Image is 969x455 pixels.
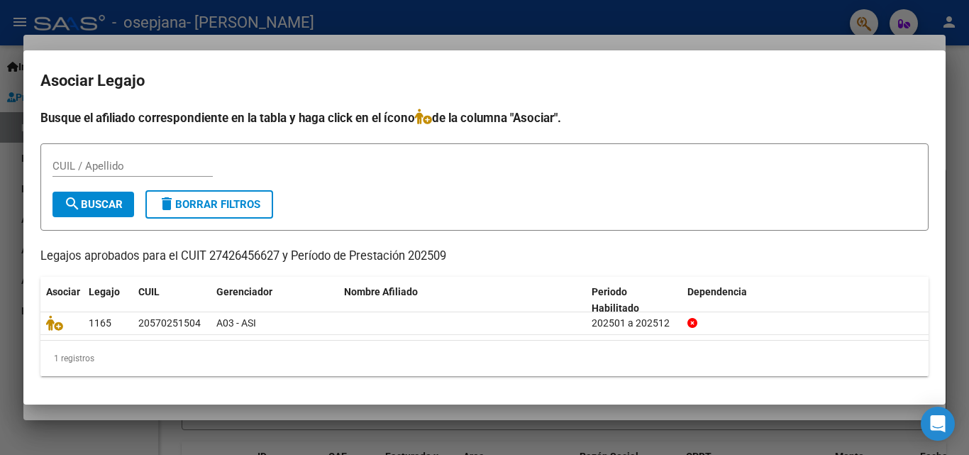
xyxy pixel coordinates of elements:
[64,198,123,211] span: Buscar
[211,277,338,324] datatable-header-cell: Gerenciador
[89,317,111,329] span: 1165
[687,286,747,297] span: Dependencia
[46,286,80,297] span: Asociar
[216,286,272,297] span: Gerenciador
[83,277,133,324] datatable-header-cell: Legajo
[40,67,929,94] h2: Asociar Legajo
[921,407,955,441] div: Open Intercom Messenger
[338,277,586,324] datatable-header-cell: Nombre Afiliado
[133,277,211,324] datatable-header-cell: CUIL
[138,315,201,331] div: 20570251504
[344,286,418,297] span: Nombre Afiliado
[592,286,639,314] span: Periodo Habilitado
[682,277,929,324] datatable-header-cell: Dependencia
[145,190,273,219] button: Borrar Filtros
[52,192,134,217] button: Buscar
[40,277,83,324] datatable-header-cell: Asociar
[89,286,120,297] span: Legajo
[592,315,676,331] div: 202501 a 202512
[40,248,929,265] p: Legajos aprobados para el CUIT 27426456627 y Período de Prestación 202509
[586,277,682,324] datatable-header-cell: Periodo Habilitado
[158,195,175,212] mat-icon: delete
[158,198,260,211] span: Borrar Filtros
[138,286,160,297] span: CUIL
[40,109,929,127] h4: Busque el afiliado correspondiente en la tabla y haga click en el ícono de la columna "Asociar".
[216,317,256,329] span: A03 - ASI
[64,195,81,212] mat-icon: search
[40,341,929,376] div: 1 registros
